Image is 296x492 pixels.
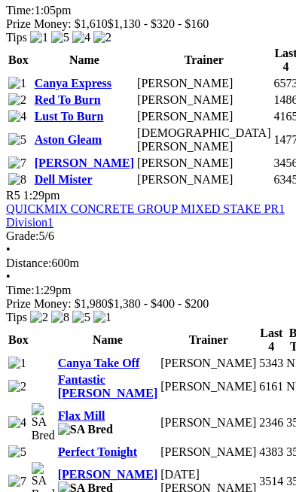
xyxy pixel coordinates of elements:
img: 4 [72,31,90,44]
img: 8 [51,311,69,324]
img: 1 [30,31,48,44]
span: Grade: [6,229,39,242]
img: 5 [8,445,26,459]
span: 1:29pm [23,189,60,202]
span: Tips [6,31,27,44]
th: Trainer [160,326,257,354]
img: SA Bred [32,403,55,442]
a: [PERSON_NAME] [58,468,157,481]
span: $1,380 - $400 - $200 [108,297,209,310]
img: 4 [8,110,26,123]
td: 4383 [258,445,284,460]
img: 7 [8,475,26,488]
td: 2346 [258,402,284,443]
div: Prize Money: $1,980 [6,297,290,311]
td: [PERSON_NAME] [160,372,257,401]
th: Name [34,46,135,74]
img: 1 [8,77,26,90]
a: QUICKMIX CONCRETE GROUP MIXED STAKE PR1 Division1 [6,202,285,229]
th: Last 4 [258,326,284,354]
a: Red To Burn [35,93,101,106]
a: Canya Express [35,77,111,90]
img: 5 [72,311,90,324]
td: [PERSON_NAME] [136,109,271,124]
a: Canya Take Off [58,357,139,369]
span: Box [8,53,29,66]
a: Flax Mill [58,409,105,422]
img: 5 [51,31,69,44]
td: [PERSON_NAME] [136,172,271,187]
span: Tips [6,311,27,323]
span: R5 [6,189,20,202]
td: 5343 [258,356,284,371]
div: 1:05pm [6,4,290,17]
img: 1 [8,357,26,370]
td: [PERSON_NAME] [160,356,257,371]
td: [DEMOGRAPHIC_DATA][PERSON_NAME] [136,126,271,154]
span: $1,130 - $320 - $160 [108,17,209,30]
a: Dell Mister [35,173,93,186]
a: Lust To Burn [35,110,104,123]
img: 2 [30,311,48,324]
span: Distance: [6,257,51,269]
th: Name [57,326,158,354]
img: 5 [8,133,26,147]
div: 1:29pm [6,284,290,297]
span: Time: [6,284,35,296]
td: [PERSON_NAME] [136,93,271,108]
img: 2 [8,380,26,393]
img: 4 [8,416,26,430]
a: [PERSON_NAME] [35,156,134,169]
td: [PERSON_NAME] [160,402,257,443]
div: 5/6 [6,229,290,243]
td: [PERSON_NAME] [160,445,257,460]
a: Fantastic [PERSON_NAME] [58,373,157,399]
img: 1 [93,311,111,324]
img: 7 [8,156,26,170]
span: Box [8,333,29,346]
img: SA Bred [58,423,113,436]
img: 2 [93,31,111,44]
td: [PERSON_NAME] [136,76,271,91]
a: Aston Gleam [35,133,102,146]
th: Trainer [136,46,271,74]
td: [PERSON_NAME] [136,156,271,171]
div: 600m [6,257,290,270]
a: Perfect Tonight [58,445,137,458]
span: • [6,270,11,283]
span: Time: [6,4,35,17]
img: 8 [8,173,26,187]
span: • [6,243,11,256]
td: 6161 [258,372,284,401]
div: Prize Money: $1,610 [6,17,290,31]
img: 2 [8,93,26,107]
